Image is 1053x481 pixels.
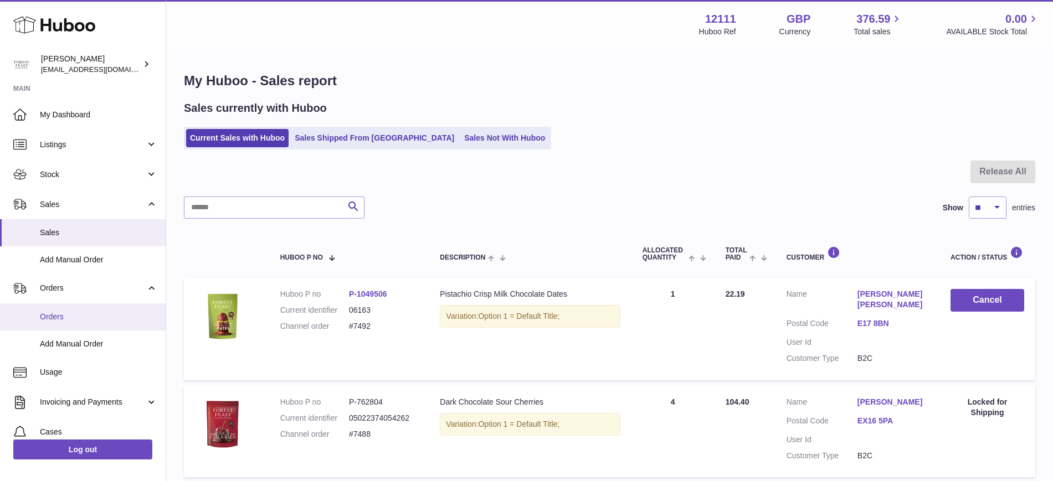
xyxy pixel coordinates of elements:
dt: Current identifier [280,305,349,316]
a: [PERSON_NAME] [857,397,928,407]
div: Action / Status [951,246,1024,261]
div: Huboo Ref [699,27,736,37]
div: [PERSON_NAME] [41,54,141,75]
span: Usage [40,367,157,377]
span: Listings [40,139,146,150]
td: 1 [631,278,715,380]
dt: Channel order [280,321,349,332]
span: 376.59 [856,12,890,27]
span: [EMAIL_ADDRESS][DOMAIN_NAME] [41,65,163,74]
dt: Channel order [280,429,349,439]
span: Add Manual Order [40,255,157,265]
img: FF_9343_PISTACHIO_MILK_CHOC_DATE_Pack_FOP.png [195,289,250,344]
span: Add Manual Order [40,339,157,349]
div: Pistachio Crisp Milk Chocolate Dates [440,289,620,299]
dt: Huboo P no [280,289,349,299]
dd: 06163 [349,305,418,316]
span: My Dashboard [40,110,157,120]
span: Cases [40,427,157,437]
dt: User Id [787,435,857,445]
a: [PERSON_NAME] [PERSON_NAME] [857,289,928,310]
span: Invoicing and Payments [40,397,146,407]
span: 0.00 [1005,12,1027,27]
div: Locked for Shipping [951,397,1024,418]
span: Option 1 = Default Title; [478,312,559,320]
dd: #7488 [349,429,418,439]
div: Customer [787,246,928,261]
img: bronaghc@forestfeast.com [13,56,30,73]
div: Variation: [440,305,620,328]
strong: 12111 [705,12,736,27]
span: Sales [40,227,157,238]
span: Huboo P no [280,254,323,261]
div: Variation: [440,413,620,436]
span: Stock [40,169,146,180]
dd: #7492 [349,321,418,332]
span: Orders [40,283,146,293]
span: Sales [40,199,146,210]
span: Description [440,254,485,261]
a: P-1049506 [349,289,387,298]
span: ALLOCATED Quantity [643,247,686,261]
a: Sales Not With Huboo [460,129,549,147]
dt: Postal Code [787,318,857,332]
a: 376.59 Total sales [854,12,903,37]
button: Cancel [951,289,1024,312]
span: entries [1012,203,1035,213]
a: Current Sales with Huboo [186,129,289,147]
a: EX16 5PA [857,416,928,426]
div: Currency [779,27,811,37]
dt: Customer Type [787,353,857,364]
dt: Name [787,397,857,410]
span: Total sales [854,27,903,37]
span: Orders [40,312,157,322]
span: Option 1 = Default Title; [478,420,559,428]
td: 4 [631,386,715,478]
span: 22.19 [726,289,745,298]
dd: B2C [857,451,928,461]
div: Dark Chocolate Sour Cherries [440,397,620,407]
strong: GBP [787,12,810,27]
dt: Huboo P no [280,397,349,407]
dd: B2C [857,353,928,364]
h2: Sales currently with Huboo [184,101,327,116]
dt: Customer Type [787,451,857,461]
dt: Name [787,289,857,313]
dd: 05022374054262 [349,413,418,423]
h1: My Huboo - Sales report [184,72,1035,90]
a: Sales Shipped From [GEOGRAPHIC_DATA] [291,129,458,147]
label: Show [943,203,963,213]
span: Total paid [726,247,747,261]
span: 104.40 [726,397,749,406]
a: E17 8BN [857,318,928,329]
a: 0.00 AVAILABLE Stock Total [946,12,1040,37]
dd: P-762804 [349,397,418,407]
img: Cherrynew.png [195,397,250,452]
span: AVAILABLE Stock Total [946,27,1040,37]
a: Log out [13,439,152,459]
dt: Postal Code [787,416,857,429]
dt: Current identifier [280,413,349,423]
dt: User Id [787,337,857,348]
